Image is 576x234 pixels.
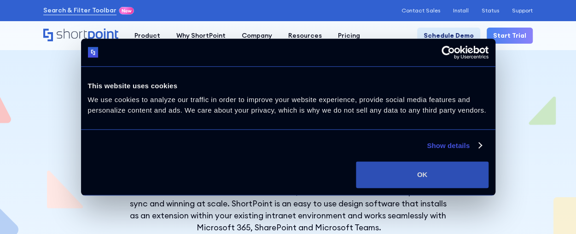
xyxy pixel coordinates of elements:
a: Install [453,7,469,14]
a: Show details [427,140,481,151]
a: Pricing [330,28,368,44]
iframe: Chat Widget [530,190,576,234]
div: Pricing [338,31,360,40]
img: logo [88,47,99,58]
div: Company [242,31,272,40]
p: We believe teamwork makes the dream work, so we built ShortPoint to keep teams in sync and winnin... [127,186,449,234]
div: This website uses cookies [88,80,489,91]
button: OK [356,161,488,188]
a: Schedule Demo [417,28,480,44]
div: Resources [288,31,322,40]
div: Product [134,31,160,40]
a: Why ShortPoint [168,28,233,44]
a: Home [43,29,118,42]
a: Usercentrics Cookiebot - opens in a new window [408,46,489,59]
a: Status [482,7,499,14]
a: Start Trial [487,28,533,44]
a: Search & Filter Toolbar [43,6,116,15]
a: Resources [280,28,330,44]
span: We use cookies to analyze our traffic in order to improve your website experience, provide social... [88,96,486,114]
a: Support [512,7,533,14]
a: Contact Sales [401,7,440,14]
a: Company [233,28,280,44]
div: Why ShortPoint [176,31,226,40]
a: Product [126,28,168,44]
